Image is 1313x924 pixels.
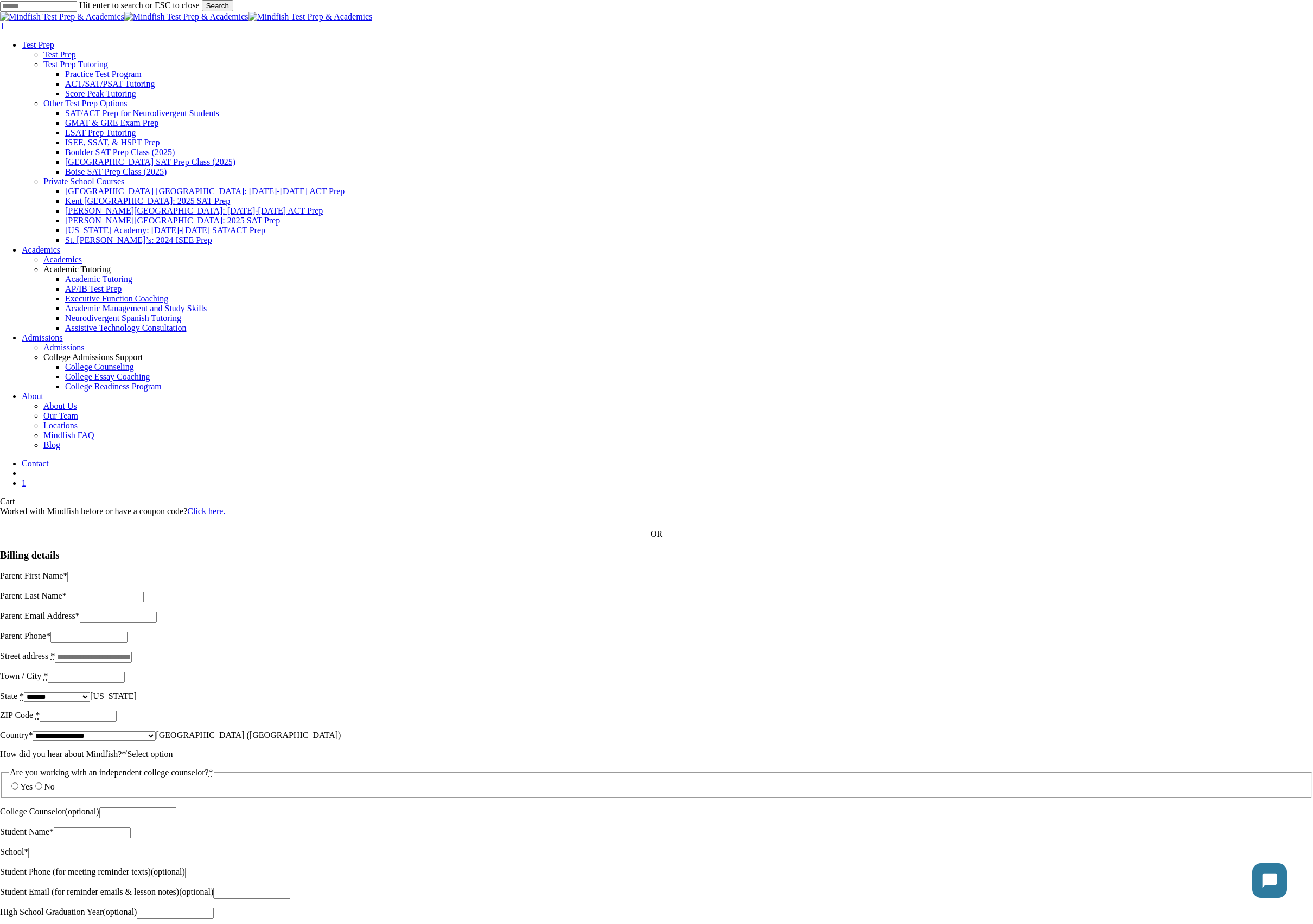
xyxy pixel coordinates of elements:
input: Yes [11,782,18,790]
span: Locations [43,421,78,430]
a: Neurodivergent Spanish Tutoring [65,313,181,323]
abbr: required [209,768,213,777]
span: College Admissions Support [43,352,143,362]
span: Admissions [43,343,85,352]
span: Mindfish FAQ [43,431,94,440]
a: Assistive Technology Consultation [65,323,186,332]
span: Colorado [90,691,137,701]
a: Contact [22,459,49,468]
span: (optional) [103,907,137,916]
a: Our Team [43,411,1313,421]
span: Academic Tutoring [43,265,111,274]
a: Locations [43,421,1313,431]
span: (optional) [151,867,185,876]
a: Mindfish FAQ [43,431,1313,440]
abbr: required [43,671,48,681]
a: Kent [GEOGRAPHIC_DATA]: 2025 SAT Prep [65,196,230,206]
a: About Us [43,401,1313,411]
span: Select option [127,749,173,759]
a: GMAT & GRE Exam Prep [65,118,158,127]
input: No [35,782,42,790]
abbr: required [35,710,40,720]
a: Practice Test Program [65,69,142,79]
a: Test Prep [22,40,54,49]
abbr: required [50,651,55,660]
a: AP/IB Test Prep [65,284,122,293]
a: [PERSON_NAME][GEOGRAPHIC_DATA]: 2025 SAT Prep [65,216,280,225]
span: Academic Management and Study Skills [65,304,207,313]
a: Admissions [43,343,1313,352]
a: [US_STATE] Academy: [DATE]-[DATE] SAT/ACT Prep [65,226,265,235]
span: State [90,691,137,701]
a: Admissions [22,333,63,342]
a: Academics [43,255,1313,265]
abbr: required [20,691,24,701]
iframe: Chatbot [1241,852,1298,909]
a: Executive Function Coaching [65,294,168,303]
a: [GEOGRAPHIC_DATA] SAT Prep Class (2025) [65,157,235,166]
span: Blog [43,440,60,450]
label: Yes [9,782,33,791]
a: Boise SAT Prep Class (2025) [65,167,167,176]
a: Test Prep [43,50,1313,60]
a: College Essay Coaching [65,372,150,381]
span: About Us [43,401,77,410]
a: About [22,392,43,401]
span: Country [156,730,341,740]
a: ACT/SAT/PSAT Tutoring [65,79,155,88]
a: Private School Courses [43,177,124,186]
legend: Are you working with an independent college counselor? [9,768,214,778]
a: LSAT Prep Tutoring [65,128,136,137]
img: Mindfish Test Prep & Academics [124,12,248,22]
a: College Readiness Program [65,382,162,391]
a: 1 [22,478,1313,488]
img: Mindfish Test Prep & Academics [248,12,373,22]
a: [PERSON_NAME][GEOGRAPHIC_DATA]: [DATE]-[DATE] ACT Prep [65,206,323,215]
a: Test Prep Tutoring [43,60,108,69]
a: Other Test Prep Options [43,99,128,108]
a: ISEE, SSAT, & HSPT Prep [65,138,160,147]
a: SAT/ACT Prep for Neurodivergent Students [65,108,219,118]
span: Our Team [43,411,78,420]
a: St. [PERSON_NAME]’s: 2024 ISEE Prep [65,235,212,245]
a: Academic Tutoring [65,274,132,284]
a: College Counseling [65,362,134,371]
span: Hit enter to search or ESC to close [79,1,200,10]
span: Academics [43,255,82,264]
a: Click here. [187,506,225,516]
a: [GEOGRAPHIC_DATA] [GEOGRAPHIC_DATA]: [DATE]-[DATE] ACT Prep [65,187,345,196]
a: Academics [22,245,60,254]
span: Score Peak Tutoring [65,89,136,98]
span: Test Prep [43,50,76,59]
a: Boulder SAT Prep Class (2025) [65,147,175,157]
